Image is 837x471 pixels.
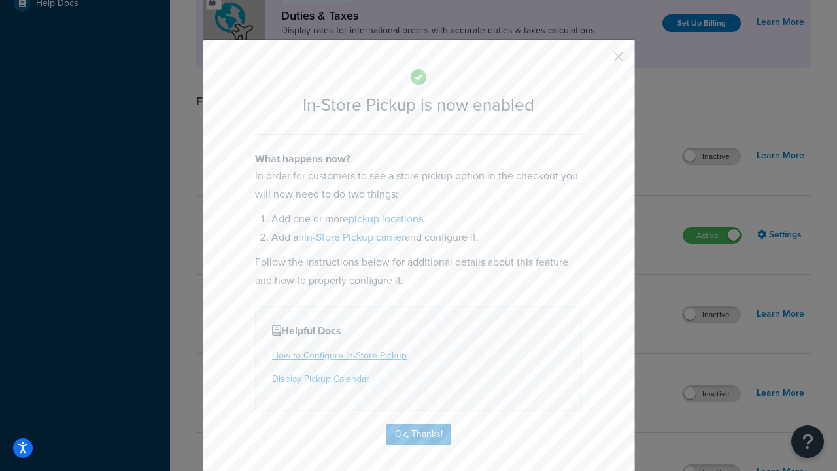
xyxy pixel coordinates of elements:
li: Add one or more . [271,210,582,228]
a: In-Store Pickup carrier [304,230,405,245]
li: Add an and configure it. [271,228,582,247]
a: How to Configure In-Store Pickup [272,349,407,362]
p: Follow the instructions below for additional details about this feature and how to properly confi... [255,253,582,290]
h4: What happens now? [255,151,582,167]
button: Ok, Thanks! [386,424,451,445]
a: pickup locations [349,211,423,226]
h4: Helpful Docs [272,323,565,339]
h2: In-Store Pickup is now enabled [255,96,582,114]
p: In order for customers to see a store pickup option in the checkout you will now need to do two t... [255,167,582,203]
a: Display Pickup Calendar [272,372,369,386]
